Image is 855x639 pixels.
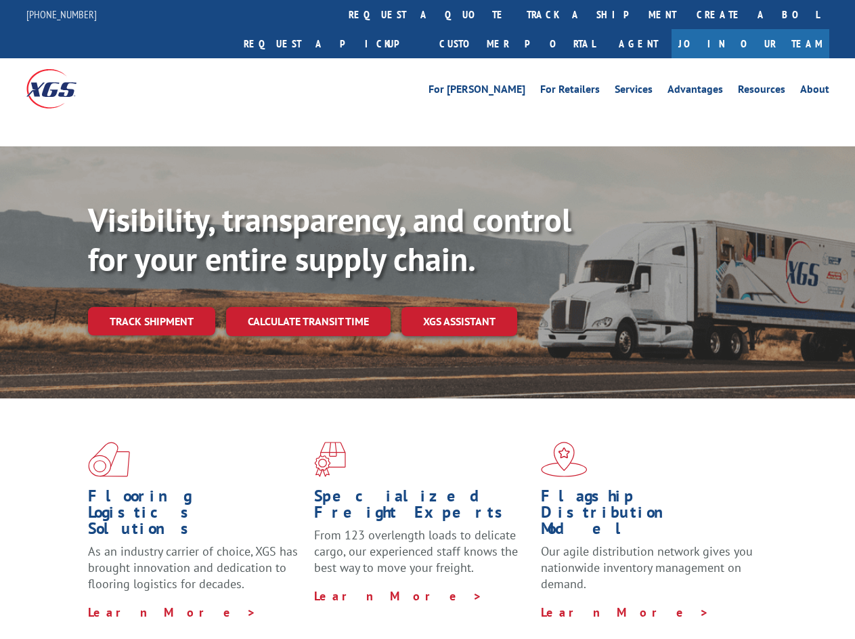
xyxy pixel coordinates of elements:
a: Advantages [667,84,723,99]
h1: Flagship Distribution Model [541,488,757,543]
a: Learn More > [541,604,709,620]
a: Calculate transit time [226,307,391,336]
a: Agent [605,29,672,58]
a: [PHONE_NUMBER] [26,7,97,21]
a: Learn More > [88,604,257,620]
b: Visibility, transparency, and control for your entire supply chain. [88,199,571,280]
a: Customer Portal [429,29,605,58]
a: XGS ASSISTANT [401,307,517,336]
h1: Specialized Freight Experts [314,488,530,527]
span: Our agile distribution network gives you nationwide inventory management on demand. [541,543,753,592]
a: For [PERSON_NAME] [429,84,525,99]
span: As an industry carrier of choice, XGS has brought innovation and dedication to flooring logistics... [88,543,298,592]
a: For Retailers [540,84,600,99]
a: About [800,84,829,99]
img: xgs-icon-total-supply-chain-intelligence-red [88,442,130,477]
h1: Flooring Logistics Solutions [88,488,304,543]
a: Learn More > [314,588,483,604]
p: From 123 overlength loads to delicate cargo, our experienced staff knows the best way to move you... [314,527,530,588]
img: xgs-icon-flagship-distribution-model-red [541,442,588,477]
a: Join Our Team [672,29,829,58]
a: Resources [738,84,785,99]
img: xgs-icon-focused-on-flooring-red [314,442,346,477]
a: Track shipment [88,307,215,335]
a: Request a pickup [234,29,429,58]
a: Services [615,84,653,99]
